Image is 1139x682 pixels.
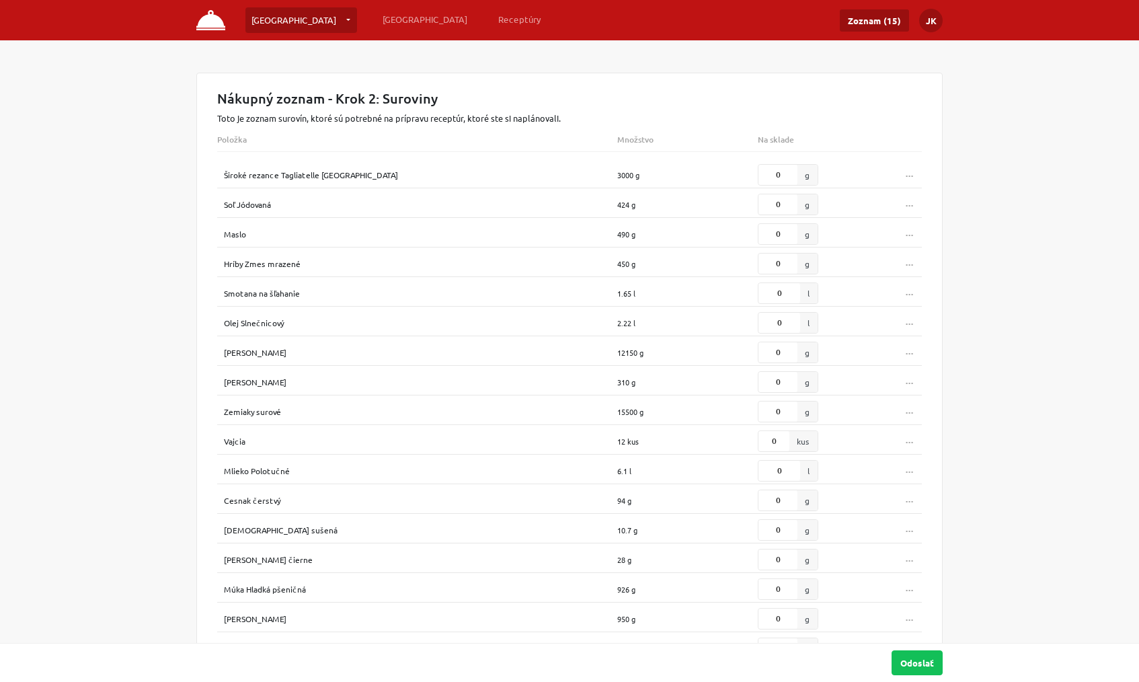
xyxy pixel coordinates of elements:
[224,547,617,572] div: [PERSON_NAME] čierne
[797,165,818,185] div: g
[224,310,617,336] div: Olej Slnečnicový
[224,162,617,188] div: Široké rezance Tagliatelle [GEOGRAPHIC_DATA]
[224,488,617,513] div: Cesnak čerstvý
[906,227,914,237] span: ...
[797,224,818,244] div: g
[898,491,922,510] button: ...
[799,461,818,481] div: l
[617,340,758,365] div: 12150 g
[789,431,818,451] div: kus
[617,192,758,217] div: 424 g
[797,490,818,510] div: g
[224,428,617,454] div: Vajcia
[898,373,922,392] button: ...
[224,458,617,484] div: Mlieko Polotučné
[898,550,922,570] button: ...
[797,402,818,422] div: g
[906,612,914,622] span: ...
[617,369,758,395] div: 310 g
[797,254,818,274] div: g
[898,639,922,658] button: ...
[906,523,914,533] span: ...
[217,135,617,145] div: Položka
[797,372,818,392] div: g
[797,342,818,363] div: g
[617,251,758,276] div: 450 g
[224,517,617,543] div: [DEMOGRAPHIC_DATA] sušená
[617,310,758,336] div: 2.22 l
[617,458,758,484] div: 6.1 l
[898,580,922,599] button: ...
[797,638,818,658] div: g
[617,221,758,247] div: 490 g
[217,90,922,106] h5: Nákupný zoznam - Krok 2: Suroviny
[224,636,617,661] div: Paradajka [PERSON_NAME]
[617,606,758,632] div: 950 g
[493,7,547,32] a: Receptúry
[898,609,922,629] button: ...
[898,225,922,244] button: ...
[898,284,922,303] button: ...
[797,520,818,540] div: g
[906,346,914,356] span: ...
[217,112,922,124] p: Toto je zoznam surovín, ktoré sú potrebné na prípravu receptúr, ktoré ste si naplánovali.
[898,521,922,540] button: ...
[906,553,914,563] span: ...
[224,221,617,247] div: Maslo
[617,576,758,602] div: 926 g
[892,650,943,675] button: Odoslať
[898,461,922,481] button: ...
[898,165,922,185] button: ...
[758,135,899,145] div: Na sklade
[245,7,357,33] a: [GEOGRAPHIC_DATA]
[224,251,617,276] div: Hríby Zmes mrazené
[906,316,914,326] span: ...
[797,194,818,215] div: g
[224,280,617,306] div: Smotana na šľahanie
[617,547,758,572] div: 28 g
[906,642,914,652] span: ...
[898,254,922,274] button: ...
[799,283,818,303] div: l
[617,162,758,188] div: 3000 g
[906,405,914,415] span: ...
[906,287,914,297] span: ...
[906,257,914,267] span: ...
[617,280,758,306] div: 1.65 l
[617,135,758,145] div: Množstvo
[617,517,758,543] div: 10.7 g
[797,609,818,629] div: g
[797,550,818,570] div: g
[617,488,758,513] div: 94 g
[898,343,922,363] button: ...
[797,579,818,599] div: g
[898,432,922,451] button: ...
[617,428,758,454] div: 12 kus
[906,582,914,593] span: ...
[617,399,758,424] div: 15500 g
[224,399,617,424] div: Zemiaky surové
[919,9,943,32] button: JK
[906,375,914,385] span: ...
[906,198,914,208] span: ...
[377,7,473,32] a: [GEOGRAPHIC_DATA]
[898,195,922,215] button: ...
[617,636,758,661] div: 1500 g
[906,168,914,178] span: ...
[799,313,818,333] div: l
[224,369,617,395] div: [PERSON_NAME]
[906,464,914,474] span: ...
[906,434,914,445] span: ...
[906,494,914,504] span: ...
[898,402,922,422] button: ...
[224,606,617,632] div: [PERSON_NAME]
[224,576,617,602] div: Múka Hladká pšeničná
[840,9,909,32] a: Zoznam (15)
[196,10,225,30] img: FUDOMA
[898,313,922,333] button: ...
[224,192,617,217] div: Soľ Jódovaná
[224,340,617,365] div: [PERSON_NAME]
